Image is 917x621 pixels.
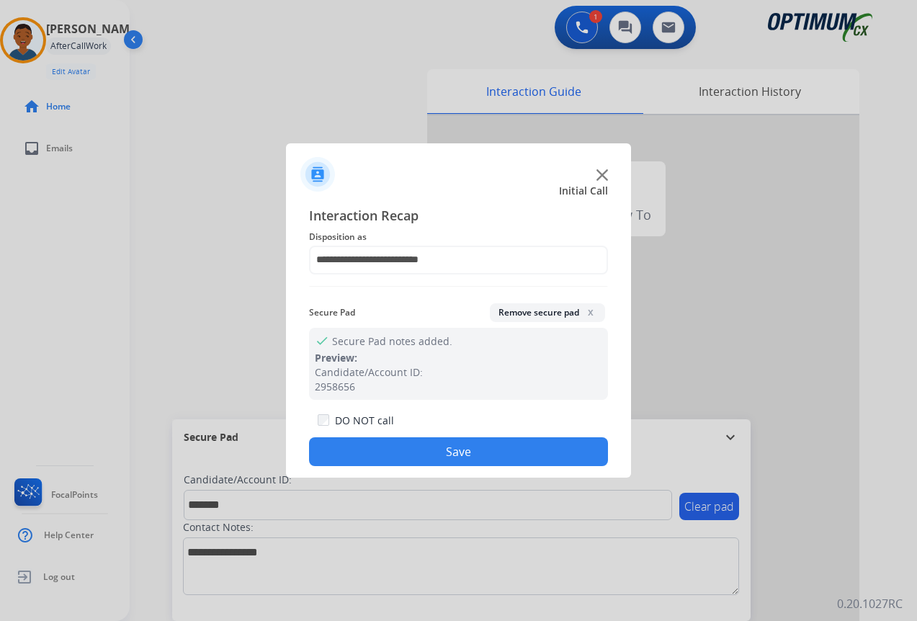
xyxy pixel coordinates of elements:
[335,414,394,428] label: DO NOT call
[315,365,602,394] div: Candidate/Account ID: 2958656
[309,228,608,246] span: Disposition as
[309,328,608,400] div: Secure Pad notes added.
[490,303,605,322] button: Remove secure padx
[309,286,608,287] img: contact-recap-line.svg
[315,334,326,345] mat-icon: check
[309,437,608,466] button: Save
[837,595,903,612] p: 0.20.1027RC
[315,351,357,365] span: Preview:
[309,205,608,228] span: Interaction Recap
[300,157,335,192] img: contactIcon
[309,304,355,321] span: Secure Pad
[585,306,596,318] span: x
[559,184,608,198] span: Initial Call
